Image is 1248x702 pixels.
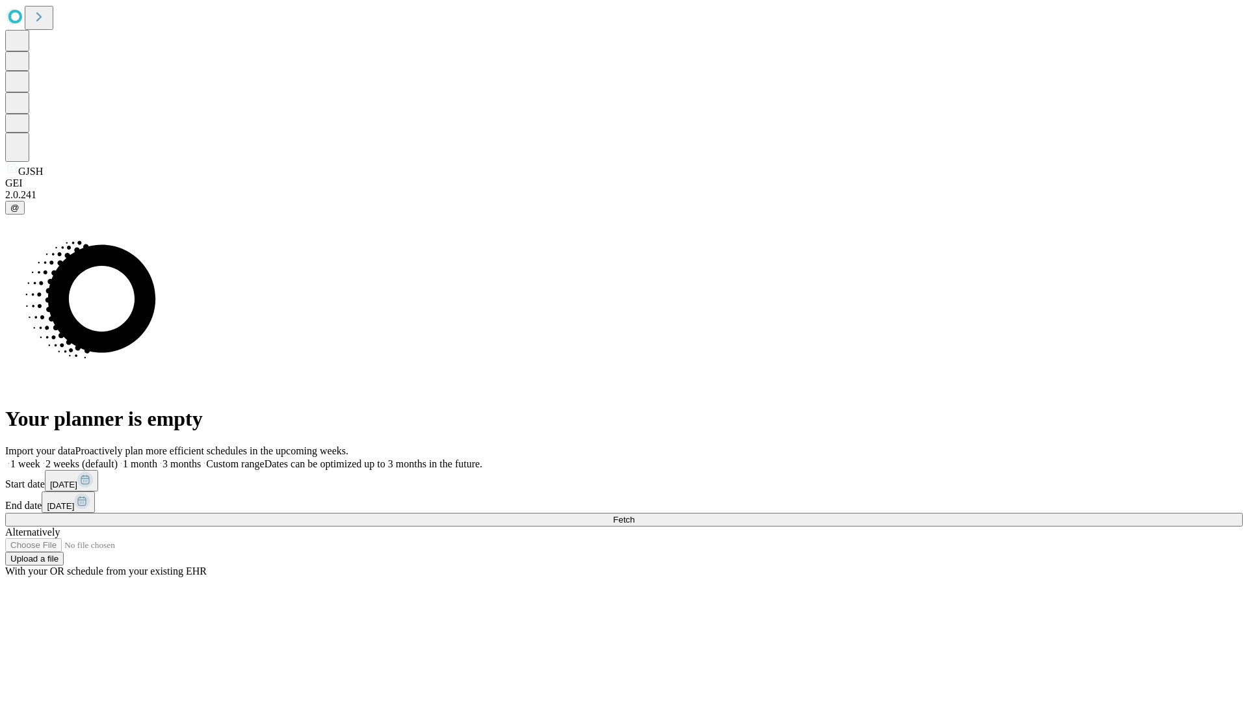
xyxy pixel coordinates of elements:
span: @ [10,203,19,213]
span: Dates can be optimized up to 3 months in the future. [265,458,482,469]
h1: Your planner is empty [5,407,1243,431]
span: Fetch [613,515,634,525]
span: Import your data [5,445,75,456]
span: GJSH [18,166,43,177]
span: Alternatively [5,526,60,538]
button: Fetch [5,513,1243,526]
button: [DATE] [42,491,95,513]
button: [DATE] [45,470,98,491]
div: End date [5,491,1243,513]
span: Custom range [206,458,264,469]
div: 2.0.241 [5,189,1243,201]
button: @ [5,201,25,214]
div: GEI [5,177,1243,189]
span: [DATE] [47,501,74,511]
span: 1 week [10,458,40,469]
span: 1 month [123,458,157,469]
span: 2 weeks (default) [45,458,118,469]
span: 3 months [162,458,201,469]
span: [DATE] [50,480,77,489]
div: Start date [5,470,1243,491]
button: Upload a file [5,552,64,565]
span: With your OR schedule from your existing EHR [5,565,207,577]
span: Proactively plan more efficient schedules in the upcoming weeks. [75,445,348,456]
